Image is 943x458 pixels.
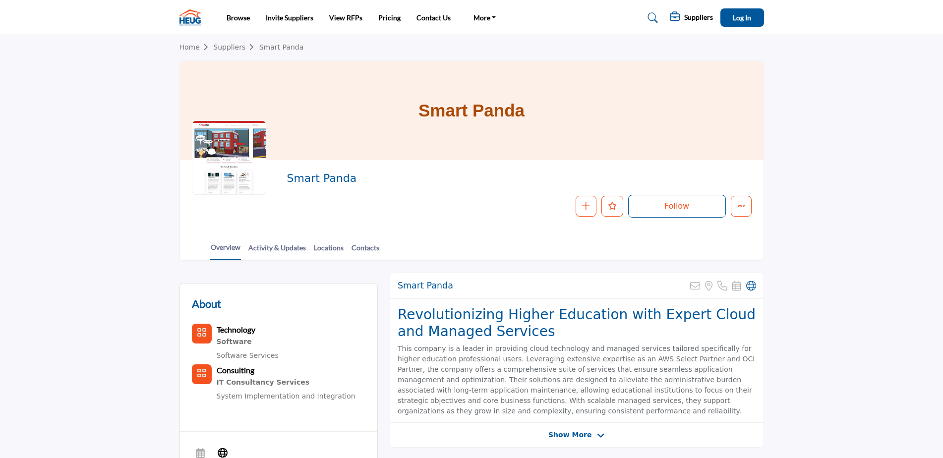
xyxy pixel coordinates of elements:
[287,172,559,185] h2: Smart Panda
[217,376,355,389] a: IT Consultancy Services
[398,343,756,416] p: This company is a leader in providing cloud technology and managed services tailored specifically...
[217,325,255,334] b: Technology
[217,392,355,400] a: System Implementation and Integration
[628,195,726,218] button: Follow
[638,10,664,26] a: Search
[351,242,380,260] a: Contacts
[217,367,254,375] a: Consulting
[670,12,713,24] div: Suppliers
[217,376,355,389] div: Expert advice and strategies tailored for the educational sector, ensuring technological efficien...
[601,196,623,217] button: Like
[248,242,306,260] a: Activity & Updates
[416,13,451,22] a: Contact Us
[259,43,304,51] a: Smart Panda
[192,324,212,343] button: Category Icon
[217,326,255,334] a: Technology
[548,430,591,440] span: Show More
[398,306,756,340] h2: Revolutionizing Higher Education with Expert Cloud and Managed Services
[720,8,764,27] button: Log In
[266,13,313,22] a: Invite Suppliers
[192,295,221,312] h2: About
[684,13,713,22] h5: Suppliers
[313,242,344,260] a: Locations
[179,9,206,26] img: site Logo
[217,336,279,348] div: Software solutions
[213,43,259,51] a: Suppliers
[378,13,401,22] a: Pricing
[217,336,279,348] a: Software
[217,365,254,375] b: Consulting
[731,196,752,217] button: More details
[398,281,453,291] h2: Smart Panda
[179,43,214,51] a: Home
[329,13,362,22] a: View RFPs
[467,11,503,25] a: More
[418,61,525,160] h1: Smart Panda
[210,242,241,260] a: Overview
[217,351,279,359] a: Software Services
[733,13,751,22] span: Log In
[227,13,250,22] a: Browse
[192,364,212,384] button: Category Icon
